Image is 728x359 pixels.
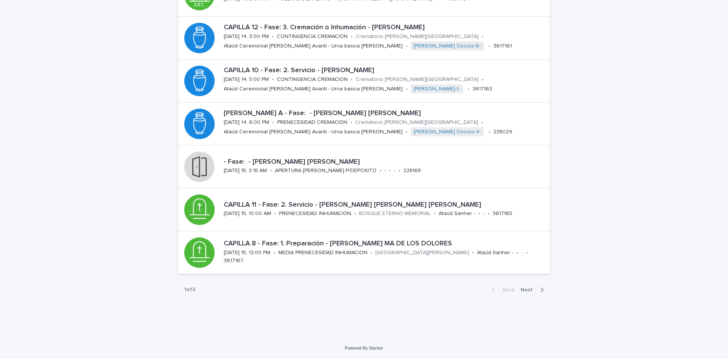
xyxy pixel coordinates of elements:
[224,201,547,209] p: CAPILLA 11 - Fase: 2. Servicio - [PERSON_NAME] [PERSON_NAME] [PERSON_NAME]
[178,103,550,145] a: [PERSON_NAME] A - Fase: - [PERSON_NAME] [PERSON_NAME][DATE] 14, 6:00 PM•PRENECESIDAD CREMACION•Cr...
[270,168,272,174] p: •
[356,76,479,83] p: Crematorio [PERSON_NAME][GEOGRAPHIC_DATA]
[278,250,367,256] p: MEDIA PRENECESIDAD INHUMACION
[493,129,512,135] p: 238029
[178,231,550,274] a: CAPILLA 8 - Fase: 1. Preparación - [PERSON_NAME] MA DE LOS DOLORES[DATE] 15, 12:00 PM•MEDIA PRENE...
[414,43,481,49] a: [PERSON_NAME] Oscuro-6-
[526,250,528,256] p: •
[483,210,485,217] p: -
[477,250,513,256] p: Ataúd Sanher -
[518,286,550,293] button: Next
[345,346,383,350] a: Powered By Stacker
[275,168,377,174] p: APERTURA [PERSON_NAME] P/DEPOSITO
[414,129,481,135] a: [PERSON_NAME] Oscuro-4-
[472,86,492,92] p: 3617163
[482,33,483,40] p: •
[350,119,352,126] p: •
[224,43,403,49] p: Ataúd Ceremonial [PERSON_NAME] Avanti - Urna basica [PERSON_NAME]
[224,76,269,83] p: [DATE] 14, 5:00 PM
[380,168,381,174] p: •
[224,109,547,118] p: [PERSON_NAME] A - Fase: - [PERSON_NAME] [PERSON_NAME]
[486,286,518,293] button: Back
[224,168,267,174] p: [DATE] 15, 3:18 AM
[434,210,436,217] p: •
[406,43,408,49] p: •
[414,86,460,92] a: [PERSON_NAME]-1-
[375,250,469,256] p: [GEOGRAPHIC_DATA][PERSON_NAME]
[178,188,550,231] a: CAPILLA 11 - Fase: 2. Servicio - [PERSON_NAME] [PERSON_NAME] [PERSON_NAME][DATE] 15, 10:00 AM•PRE...
[355,119,478,126] p: Crematorio [PERSON_NAME][GEOGRAPHIC_DATA]
[178,17,550,60] a: CAPILLA 12 - Fase: 3. Cremación o Inhumación - [PERSON_NAME][DATE] 14, 3:00 PM•CONTINGENCIA CREMA...
[274,210,276,217] p: •
[439,210,475,217] p: Ataúd Sanher -
[224,33,269,40] p: [DATE] 14, 3:00 PM
[478,210,480,217] p: •
[356,33,479,40] p: Crematorio [PERSON_NAME][GEOGRAPHIC_DATA]
[277,33,348,40] p: CONTINGENCIA CREMACION
[224,250,270,256] p: [DATE] 15, 12:00 PM
[351,76,353,83] p: •
[384,168,386,174] p: -
[224,119,269,126] p: [DATE] 14, 6:00 PM
[354,210,356,217] p: •
[224,258,243,264] p: 3617167
[481,119,483,126] p: •
[394,168,395,174] p: -
[488,210,490,217] p: •
[493,43,512,49] p: 3617161
[178,60,550,103] a: CAPILLA 10 - Fase: 2. Servicio - [PERSON_NAME][DATE] 14, 5:00 PM•CONTINGENCIA CREMACION•Crematori...
[389,168,391,174] p: •
[472,250,474,256] p: •
[488,43,490,49] p: •
[224,210,271,217] p: [DATE] 15, 10:00 AM
[468,86,469,92] p: •
[279,210,351,217] p: PRENECESIDAD INHUMACION
[498,287,515,293] span: Back
[272,76,274,83] p: •
[359,210,431,217] p: BOSQUE ETERNO MEMORIAL
[277,76,348,83] p: CONTINGENCIA CREMACION
[521,287,537,293] span: Next
[224,129,403,135] p: Ataúd Ceremonial [PERSON_NAME] Avanti - Urna basica [PERSON_NAME]
[403,168,421,174] p: 228168
[224,158,547,166] p: - Fase: - [PERSON_NAME] [PERSON_NAME]
[277,119,347,126] p: PRENECESIDAD CREMACION
[521,250,523,256] p: -
[224,240,547,248] p: CAPILLA 8 - Fase: 1. Preparación - [PERSON_NAME] MA DE LOS DOLORES
[482,76,483,83] p: •
[272,119,274,126] p: •
[399,168,400,174] p: •
[178,145,550,188] a: - Fase: - [PERSON_NAME] [PERSON_NAME][DATE] 15, 3:18 AM•APERTURA [PERSON_NAME] P/DEPOSITO•-•-•228168
[370,250,372,256] p: •
[493,210,512,217] p: 3617165
[272,33,274,40] p: •
[224,86,403,92] p: Ataúd Ceremonial [PERSON_NAME] Avanti - Urna basica [PERSON_NAME]
[406,129,408,135] p: •
[488,129,490,135] p: •
[178,280,201,299] p: 1 of 2
[224,24,547,32] p: CAPILLA 12 - Fase: 3. Cremación o Inhumación - [PERSON_NAME]
[516,250,518,256] p: •
[351,33,353,40] p: •
[406,86,408,92] p: •
[273,250,275,256] p: •
[224,66,547,75] p: CAPILLA 10 - Fase: 2. Servicio - [PERSON_NAME]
